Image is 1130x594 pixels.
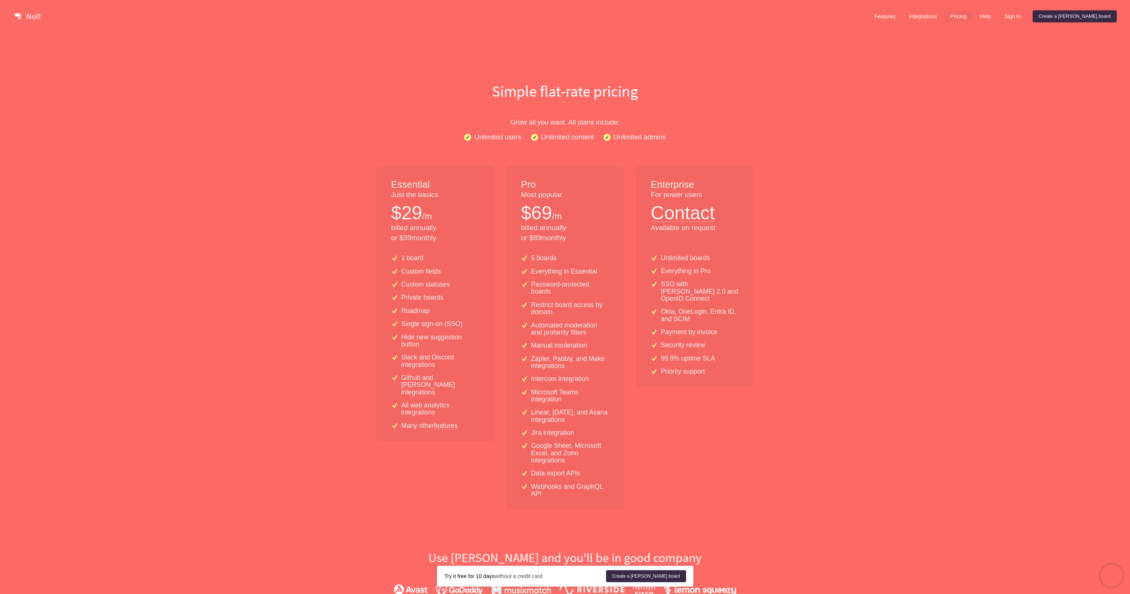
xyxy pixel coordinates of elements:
a: Features [868,10,901,22]
p: Data export APIs [531,470,580,477]
p: Google Sheet, Microsoft Excel, and Zoho integrations [531,442,609,464]
p: Custom statuses [401,281,450,288]
p: Single sign-on (SSO) [401,320,463,327]
h1: Essential [391,178,479,191]
p: Github and [PERSON_NAME] integrations [401,374,479,396]
p: Linear, [DATE], and Asana integrations [531,409,609,423]
h2: Use [PERSON_NAME] and you'll be in good company [327,550,803,566]
strong: Try it free for 10 days [444,573,495,579]
p: Payment by invoice [661,329,718,336]
p: Unlimited admins [613,132,666,142]
button: Contact [651,200,715,222]
p: 99.9% uptime SLA [661,355,715,362]
p: Jira integration [531,429,574,436]
p: Microsoft Teams integration [531,389,609,403]
p: 1 board [401,255,424,262]
h1: Simple flat-rate pricing [327,80,803,102]
p: Zapier, Pabbly, and Make integrations [531,355,609,370]
p: Just the basics [391,190,479,200]
p: All web analytics integrations [401,402,479,416]
p: SSO with [PERSON_NAME] 2.0 and OpenID Connect [661,281,739,302]
p: Private boards [401,294,443,301]
p: Unlimited users [474,132,521,142]
p: $ 69 [521,200,552,226]
p: Unlimited boards [661,255,710,262]
p: Available on request [651,223,739,233]
p: $ 29 [391,200,422,226]
p: billed annually or $ 39 monthly [391,223,479,243]
a: Create a [PERSON_NAME] board [606,570,686,582]
p: Manual moderation [531,342,587,349]
p: 5 boards [531,255,556,262]
p: Custom fields [401,268,441,275]
p: Roadmap [401,307,430,314]
p: Security review [661,342,705,349]
p: Webhooks and GraphQL API [531,483,609,498]
a: Help [974,10,997,22]
p: Everything in Essential [531,268,597,275]
a: Sign in [998,10,1027,22]
h1: Enterprise [651,178,739,191]
a: Integrations [903,10,943,22]
p: /m [422,210,432,223]
p: Password-protected boards [531,281,609,296]
p: Most popular [521,190,609,200]
h1: Pro [521,178,609,191]
p: Many other [401,422,458,429]
p: Unlimited content [541,132,594,142]
div: without a credit card [444,572,606,580]
p: Hide new suggestion button [401,334,479,348]
p: Intercom integration [531,375,589,382]
p: Priority support [661,368,705,375]
p: Okta, OneLogin, Entra ID, and SCIM [661,308,739,323]
iframe: Chatra live chat [1100,564,1123,587]
p: /m [552,210,562,223]
a: Pricing [944,10,972,22]
p: Automated moderation and profanity filters [531,322,609,336]
a: Create a [PERSON_NAME] board [1033,10,1117,22]
p: For power users [651,190,739,200]
p: Restrict board access by domain [531,301,609,316]
a: features [434,422,458,429]
p: billed annually or $ 89 monthly [521,223,609,243]
p: Everything in Pro [661,268,710,275]
p: Grow all you want. All plans include: [327,117,803,127]
p: Slack and Discord integrations [401,354,479,368]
